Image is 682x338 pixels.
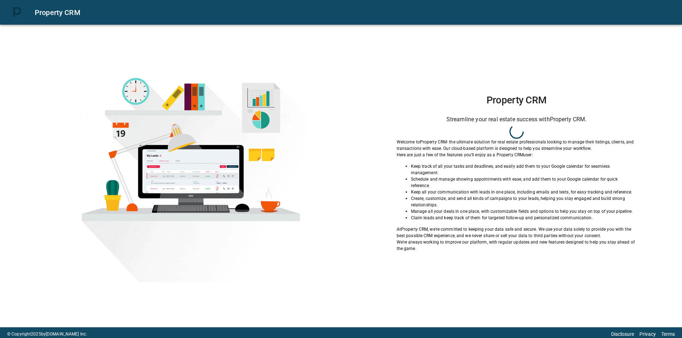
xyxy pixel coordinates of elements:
p: © Copyright 2025 by [7,331,87,337]
p: Create, customize, and send all kinds of campaigns to your leads, helping you stay engaged and bu... [411,195,637,208]
p: Claim leads and keep track of them for targeted follow-up and personalized communication. [411,215,637,221]
p: Schedule and manage showing appointments with ease, and add them to your Google calendar for quic... [411,176,637,189]
p: At Property CRM , we're committed to keeping your data safe and secure. We use your data solely t... [397,226,637,239]
a: Terms [661,331,675,337]
p: Manage all your deals in one place, with customizable fields and options to help you stay on top ... [411,208,637,215]
a: Privacy [639,331,656,337]
a: Disclosure [611,331,634,337]
h1: Property CRM [397,94,637,106]
p: Welcome to Property CRM - the ultimate solution for real estate professionals looking to manage t... [397,139,637,152]
p: We're always working to improve our platform, with regular updates and new features designed to h... [397,239,637,252]
h6: Streamline your real estate success with Property CRM . [397,114,637,124]
a: [DOMAIN_NAME] Inc. [46,332,87,337]
p: Keep track of all your tasks and deadlines, and easily add them to your Google calendar for seaml... [411,163,637,176]
p: Here are just a few of the features you'll enjoy as a Property CRM user: [397,152,637,158]
p: Keep all your communication with leads in one place, including emails and texts, for easy trackin... [411,189,637,195]
div: Property CRM [35,7,673,18]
